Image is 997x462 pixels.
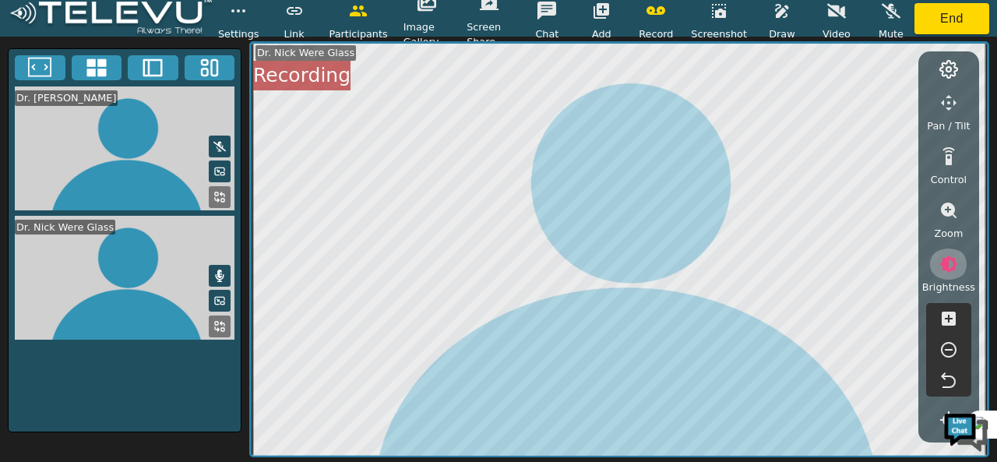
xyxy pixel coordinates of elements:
button: Mute [209,265,231,287]
button: Mute [209,136,231,157]
span: Video [823,26,851,41]
span: Settings [218,26,259,41]
button: Picture in Picture [209,160,231,182]
button: Picture in Picture [209,290,231,312]
button: 4x4 [72,55,122,80]
button: Fullscreen [15,55,65,80]
div: Recording [253,61,351,90]
textarea: Type your message and hit 'Enter' [8,302,297,356]
div: Dr. Nick Were Glass [15,220,115,235]
span: Control [931,172,967,187]
span: Mute [879,26,904,41]
div: Dr. Nick Were Glass [255,45,356,60]
div: Chat with us now [81,82,262,102]
img: d_736959983_company_1615157101543_736959983 [26,72,65,111]
span: Record [639,26,673,41]
div: Dr. [PERSON_NAME] [15,90,118,105]
span: Image Gallery [403,19,451,49]
span: Draw [769,26,794,41]
span: Screen Share [467,19,512,49]
button: Replace Feed [209,316,231,337]
span: Chat [535,26,558,41]
img: Chat Widget [942,407,989,454]
span: Screenshot [691,26,747,41]
span: Pan / Tilt [927,118,970,133]
button: End [914,3,989,34]
span: Link [284,26,304,41]
span: Participants [329,26,388,41]
span: We're online! [90,134,215,291]
button: Two Window Medium [128,55,178,80]
button: Replace Feed [209,186,231,208]
div: Minimize live chat window [255,8,293,45]
span: Zoom [934,226,963,241]
span: Add [592,26,611,41]
button: Three Window Medium [185,55,235,80]
span: Brightness [922,280,975,294]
